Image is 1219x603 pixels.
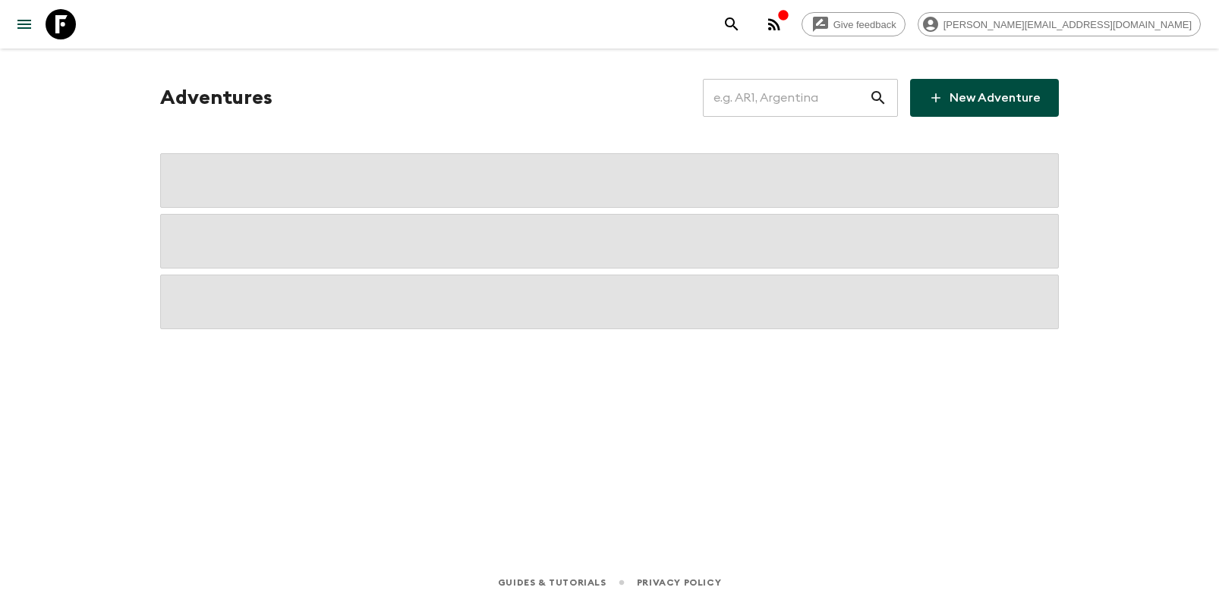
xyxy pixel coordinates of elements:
[703,77,869,119] input: e.g. AR1, Argentina
[9,9,39,39] button: menu
[160,83,272,113] h1: Adventures
[935,19,1200,30] span: [PERSON_NAME][EMAIL_ADDRESS][DOMAIN_NAME]
[498,574,606,591] a: Guides & Tutorials
[802,12,906,36] a: Give feedback
[637,574,721,591] a: Privacy Policy
[825,19,905,30] span: Give feedback
[717,9,747,39] button: search adventures
[910,79,1059,117] a: New Adventure
[918,12,1201,36] div: [PERSON_NAME][EMAIL_ADDRESS][DOMAIN_NAME]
